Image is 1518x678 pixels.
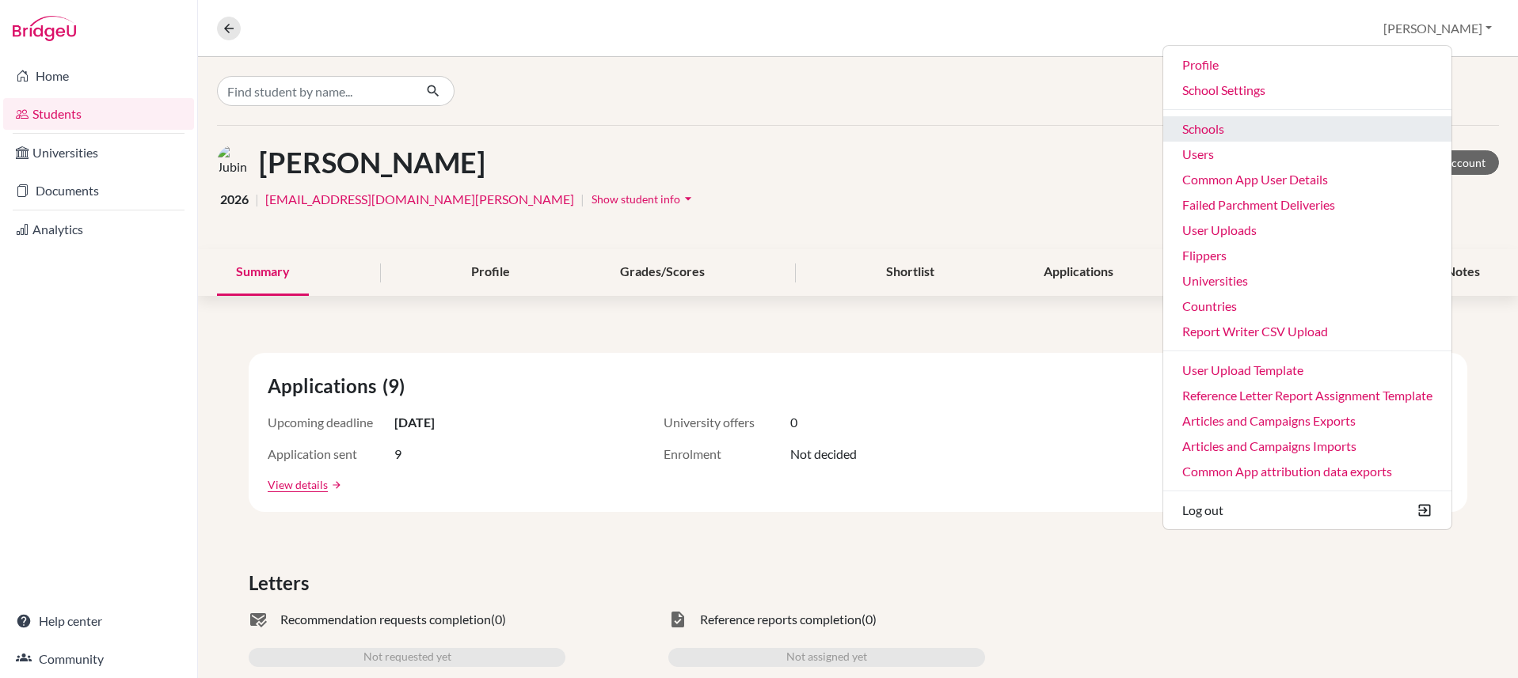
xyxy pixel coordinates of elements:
div: Applications [1025,249,1132,296]
div: Summary [217,249,309,296]
div: Profile [452,249,529,296]
div: Shortlist [867,249,953,296]
span: [DATE] [394,413,435,432]
a: Report Writer CSV Upload [1163,319,1451,344]
span: Recommendation requests completion [280,610,491,629]
a: Countries [1163,294,1451,319]
span: Not assigned yet [786,648,867,667]
input: Find student by name... [217,76,413,106]
span: task [668,610,687,629]
a: Students [3,98,194,130]
a: Universities [1163,268,1451,294]
button: Log out [1163,498,1451,523]
a: Help center [3,605,194,637]
span: Show student info [592,192,680,206]
a: Common App User Details [1163,167,1451,192]
a: User Uploads [1163,218,1451,243]
a: Users [1163,142,1451,167]
button: [PERSON_NAME] [1376,13,1499,44]
a: Common App attribution data exports [1163,459,1451,484]
span: mark_email_read [249,610,268,629]
ul: [PERSON_NAME] [1162,45,1452,530]
span: Enrolment [664,445,790,464]
span: 9 [394,445,401,464]
a: Analytics [3,214,194,245]
button: Show student infoarrow_drop_down [591,187,697,211]
img: Jubin Jeon's avatar [217,145,253,180]
a: School Settings [1163,78,1451,103]
span: 0 [790,413,797,432]
a: Failed Parchment Deliveries [1163,192,1451,218]
a: Flippers [1163,243,1451,268]
a: arrow_forward [328,479,342,491]
span: Not requested yet [363,648,451,667]
h1: [PERSON_NAME] [259,146,485,180]
div: Notes [1427,249,1499,296]
a: Articles and Campaigns Imports [1163,434,1451,459]
span: Application sent [268,445,394,464]
span: | [255,190,259,209]
div: Grades/Scores [601,249,724,296]
span: University offers [664,413,790,432]
i: arrow_drop_down [680,191,696,206]
a: Profile [1163,52,1451,78]
span: Applications [268,372,382,400]
span: | [580,190,584,209]
a: View details [268,476,328,493]
span: Letters [249,569,315,597]
a: Community [3,643,194,675]
span: (9) [382,372,411,400]
img: Bridge-U [13,16,76,41]
a: Schools [1163,116,1451,142]
span: (0) [862,610,877,629]
span: Reference reports completion [700,610,862,629]
a: Home [3,60,194,92]
span: (0) [491,610,506,629]
span: Not decided [790,445,857,464]
a: [EMAIL_ADDRESS][DOMAIN_NAME][PERSON_NAME] [265,190,574,209]
a: Reference Letter Report Assignment Template [1163,383,1451,408]
span: Upcoming deadline [268,413,394,432]
span: 2026 [220,190,249,209]
a: Universities [3,137,194,169]
a: Documents [3,175,194,206]
a: Articles and Campaigns Exports [1163,408,1451,434]
a: User Upload Template [1163,358,1451,383]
